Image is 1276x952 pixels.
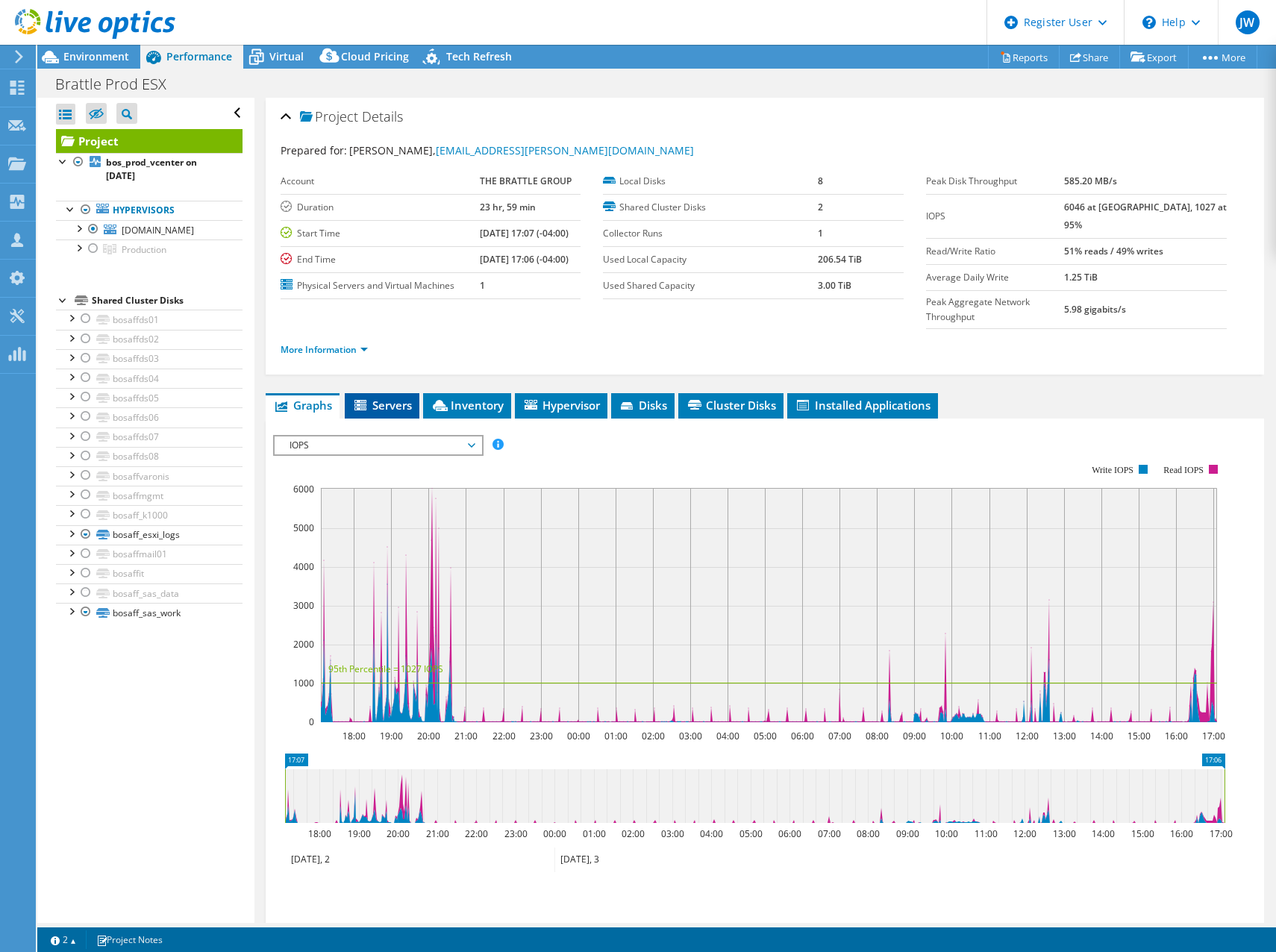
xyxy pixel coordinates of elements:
[1064,271,1098,284] b: 1.25 TiB
[273,398,332,413] span: Graphs
[686,398,776,413] span: Cluster Disks
[1015,730,1038,742] text: 12:00
[1142,16,1156,29] svg: \n
[49,76,190,93] h1: Brattle Prod ESX
[902,730,925,742] text: 09:00
[566,730,589,742] text: 00:00
[522,398,600,413] span: Hypervisor
[529,730,552,742] text: 23:00
[1127,730,1150,742] text: 15:00
[1064,245,1163,257] b: 51% reads / 49% writes
[56,466,243,486] a: bosaffvaronis
[753,730,776,742] text: 05:00
[1188,46,1257,69] a: More
[40,930,87,949] a: 2
[349,143,694,157] span: [PERSON_NAME],
[603,226,818,241] label: Collector Runs
[86,930,173,949] a: Project Notes
[293,599,314,612] text: 3000
[56,447,243,466] a: bosaffds08
[934,827,957,840] text: 10:00
[362,107,403,125] span: Details
[699,827,722,840] text: 04:00
[1236,10,1260,34] span: JW
[56,220,243,239] a: [DOMAIN_NAME]
[269,49,304,63] span: Virtual
[56,201,243,220] a: Hypervisors
[895,827,919,840] text: 09:00
[480,227,569,239] b: [DATE] 17:07 (-04:00)
[817,827,840,840] text: 07:00
[293,560,314,573] text: 4000
[293,677,314,689] text: 1000
[641,730,664,742] text: 02:00
[293,638,314,651] text: 2000
[480,253,569,266] b: [DATE] 17:06 (-04:00)
[504,827,527,840] text: 23:00
[621,827,644,840] text: 02:00
[56,330,243,349] a: bosaffds02
[480,279,485,292] b: 1
[300,110,358,125] span: Project
[818,201,823,213] b: 2
[818,175,823,187] b: 8
[1169,827,1192,840] text: 16:00
[56,428,243,447] a: bosaffds07
[56,239,243,259] a: Production
[856,827,879,840] text: 08:00
[1064,201,1227,231] b: 6046 at [GEOGRAPHIC_DATA], 1027 at 95%
[603,200,818,215] label: Shared Cluster Disks
[293,522,314,534] text: 5000
[619,398,667,413] span: Disks
[1130,827,1154,840] text: 15:00
[974,827,997,840] text: 11:00
[446,49,512,63] span: Tech Refresh
[926,174,1064,189] label: Peak Disk Throughput
[1052,730,1075,742] text: 13:00
[431,398,504,413] span: Inventory
[978,730,1001,742] text: 11:00
[1092,465,1133,475] text: Write IOPS
[603,174,818,189] label: Local Disks
[480,175,572,187] b: THE BRATTLE GROUP
[352,398,412,413] span: Servers
[347,827,370,840] text: 19:00
[56,525,243,545] a: bosaff_esxi_logs
[281,278,480,293] label: Physical Servers and Virtual Machines
[122,224,194,237] span: [DOMAIN_NAME]
[790,730,813,742] text: 06:00
[1013,827,1036,840] text: 12:00
[56,369,243,388] a: bosaffds04
[56,349,243,369] a: bosaffds03
[1163,465,1204,475] text: Read IOPS
[603,278,818,293] label: Used Shared Capacity
[1119,46,1189,69] a: Export
[342,730,365,742] text: 18:00
[939,730,963,742] text: 10:00
[281,252,480,267] label: End Time
[56,407,243,427] a: bosaffds06
[678,730,701,742] text: 03:00
[818,227,823,239] b: 1
[464,827,487,840] text: 22:00
[542,827,566,840] text: 00:00
[56,129,243,153] a: Project
[1164,730,1187,742] text: 16:00
[778,827,801,840] text: 06:00
[56,505,243,524] a: bosaff_k1000
[425,827,448,840] text: 21:00
[341,49,409,63] span: Cloud Pricing
[1089,730,1113,742] text: 14:00
[926,295,1064,325] label: Peak Aggregate Network Throughput
[1064,175,1117,187] b: 585.20 MB/s
[865,730,888,742] text: 08:00
[828,730,851,742] text: 07:00
[379,730,402,742] text: 19:00
[56,153,243,186] a: bos_prod_vcenter on [DATE]
[739,827,762,840] text: 05:00
[926,209,1064,224] label: IOPS
[56,603,243,622] a: bosaff_sas_work
[416,730,440,742] text: 20:00
[454,730,477,742] text: 21:00
[436,143,694,157] a: [EMAIL_ADDRESS][PERSON_NAME][DOMAIN_NAME]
